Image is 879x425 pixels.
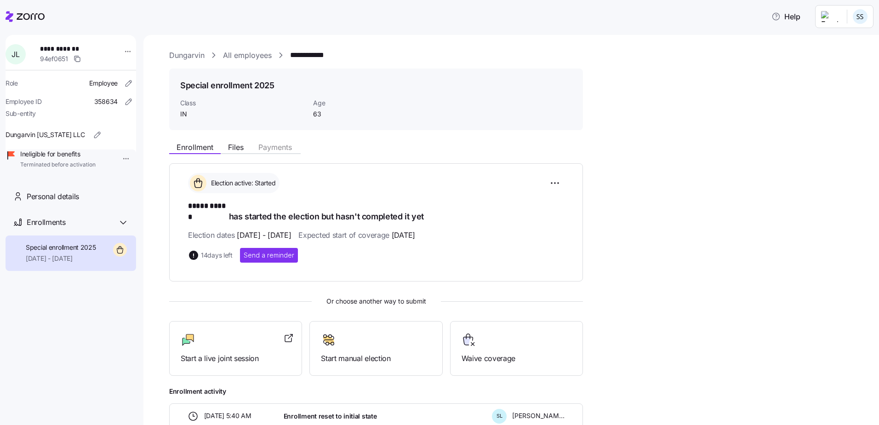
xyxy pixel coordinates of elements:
span: Role [6,79,18,88]
span: Enrollment activity [169,387,583,396]
a: Dungarvin [169,50,205,61]
span: Send a reminder [244,251,294,260]
span: Enrollments [27,217,65,228]
span: 14 days left [201,251,233,260]
h1: Special enrollment 2025 [180,80,274,91]
span: Or choose another way to submit [169,296,583,306]
span: Enrollment [177,144,213,151]
span: [DATE] [392,230,415,241]
span: [DATE] - [DATE] [26,254,96,263]
span: Election dates [188,230,291,241]
span: 63 [313,109,405,119]
span: Start a live joint session [181,353,291,364]
span: 94ef0651 [40,54,68,63]
span: Expected start of coverage [298,230,415,241]
span: Election active: Started [208,178,275,188]
span: Class [180,98,306,108]
span: Enrollment reset to initial state [284,412,377,421]
span: [PERSON_NAME] [512,411,565,420]
span: Personal details [27,191,79,202]
span: 358634 [94,97,118,106]
span: Employee ID [6,97,42,106]
button: Send a reminder [240,248,298,263]
button: Help [764,7,808,26]
span: Age [313,98,405,108]
span: [DATE] - [DATE] [237,230,291,241]
span: Files [228,144,244,151]
span: Special enrollment 2025 [26,243,96,252]
span: Waive coverage [462,353,571,364]
span: Start manual election [321,353,431,364]
a: All employees [223,50,272,61]
span: Ineligible for benefits [20,149,96,159]
span: Dungarvin [US_STATE] LLC [6,130,85,139]
span: Terminated before activation [20,161,96,169]
span: Payments [258,144,292,151]
img: b3a65cbeab486ed89755b86cd886e362 [853,9,868,24]
h1: has started the election but hasn't completed it yet [188,201,564,222]
span: Help [771,11,800,22]
span: Sub-entity [6,109,36,118]
span: [DATE] 5:40 AM [204,411,251,420]
span: J L [11,51,19,58]
span: S L [497,414,502,419]
span: IN [180,109,306,119]
span: Employee [89,79,118,88]
img: Employer logo [821,11,839,22]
